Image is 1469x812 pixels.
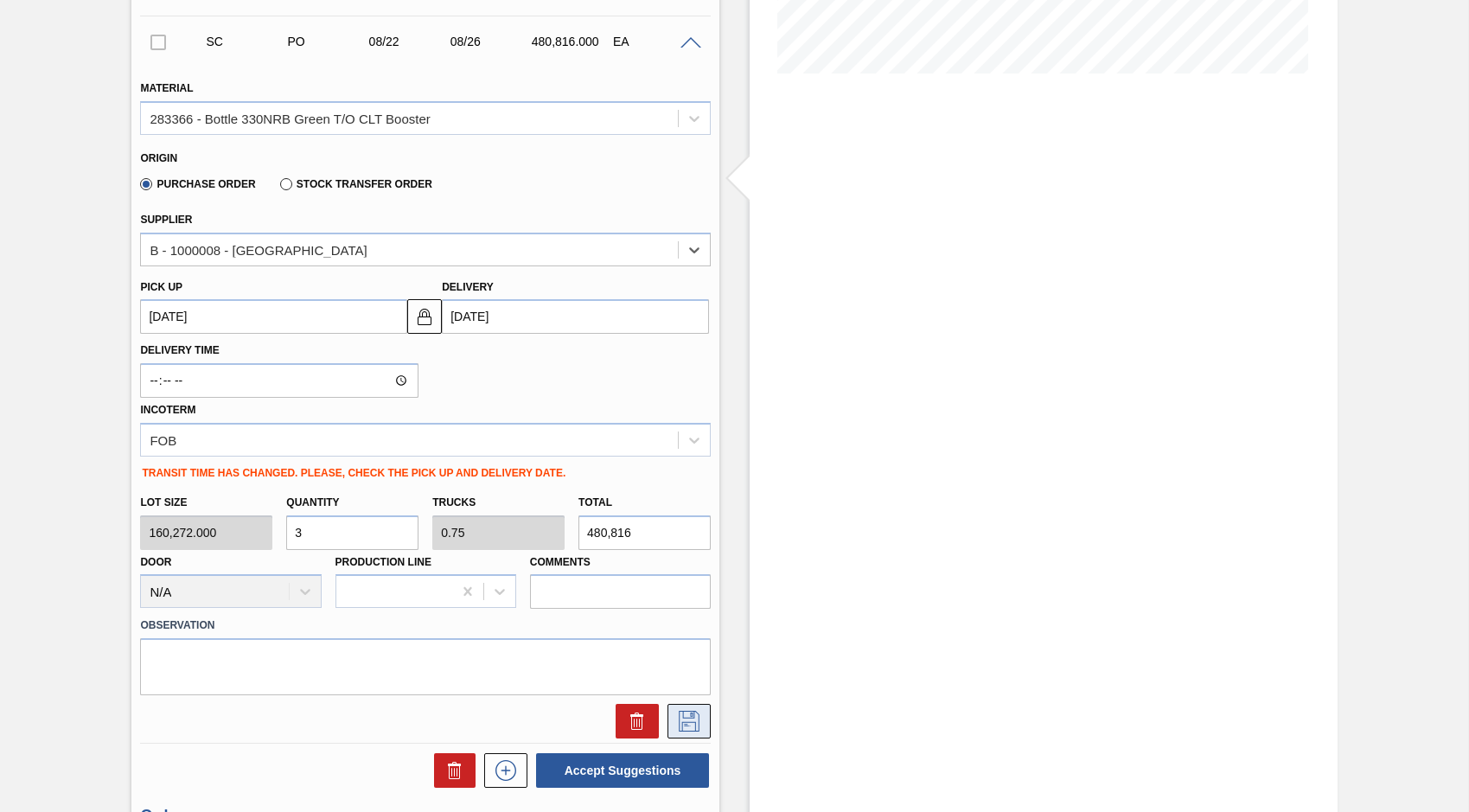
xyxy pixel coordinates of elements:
[142,467,565,479] label: TRANSIT TIME HAS CHANGED. PLEASE, CHECK THE PICK UP AND DELIVERY DATE.
[150,432,176,447] div: FOB
[530,550,711,575] label: Comments
[140,178,255,190] label: Purchase Order
[659,704,711,738] div: Save Suggestion
[140,404,195,416] label: Incoterm
[335,556,431,568] label: Production Line
[476,753,527,788] div: New suggestion
[150,242,367,257] div: B - 1000008 - [GEOGRAPHIC_DATA]
[425,753,476,788] div: Delete Suggestions
[536,753,709,788] button: Accept Suggestions
[607,704,659,738] div: Delete Suggestion
[140,152,177,164] label: Origin
[286,496,339,508] label: Quantity
[140,556,171,568] label: Door
[407,299,442,334] button: locked
[280,178,432,190] label: Stock Transfer Order
[140,82,193,94] label: Material
[140,338,418,363] label: Delivery Time
[527,35,617,48] div: 480,816.000
[414,306,435,327] img: locked
[140,214,192,226] label: Supplier
[442,281,494,293] label: Delivery
[578,496,612,508] label: Total
[140,299,407,334] input: mm/dd/yyyy
[365,35,455,48] div: 08/22/2025
[442,299,709,334] input: mm/dd/yyyy
[150,111,430,125] div: 283366 - Bottle 330NRB Green T/O CLT Booster
[140,281,182,293] label: Pick up
[284,35,374,48] div: Purchase order
[140,490,272,515] label: Lot size
[201,35,291,48] div: Suggestion Created
[609,35,699,48] div: EA
[432,496,476,508] label: Trucks
[527,751,711,790] div: Accept Suggestions
[446,35,536,48] div: 08/26/2025
[140,613,711,638] label: Observation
